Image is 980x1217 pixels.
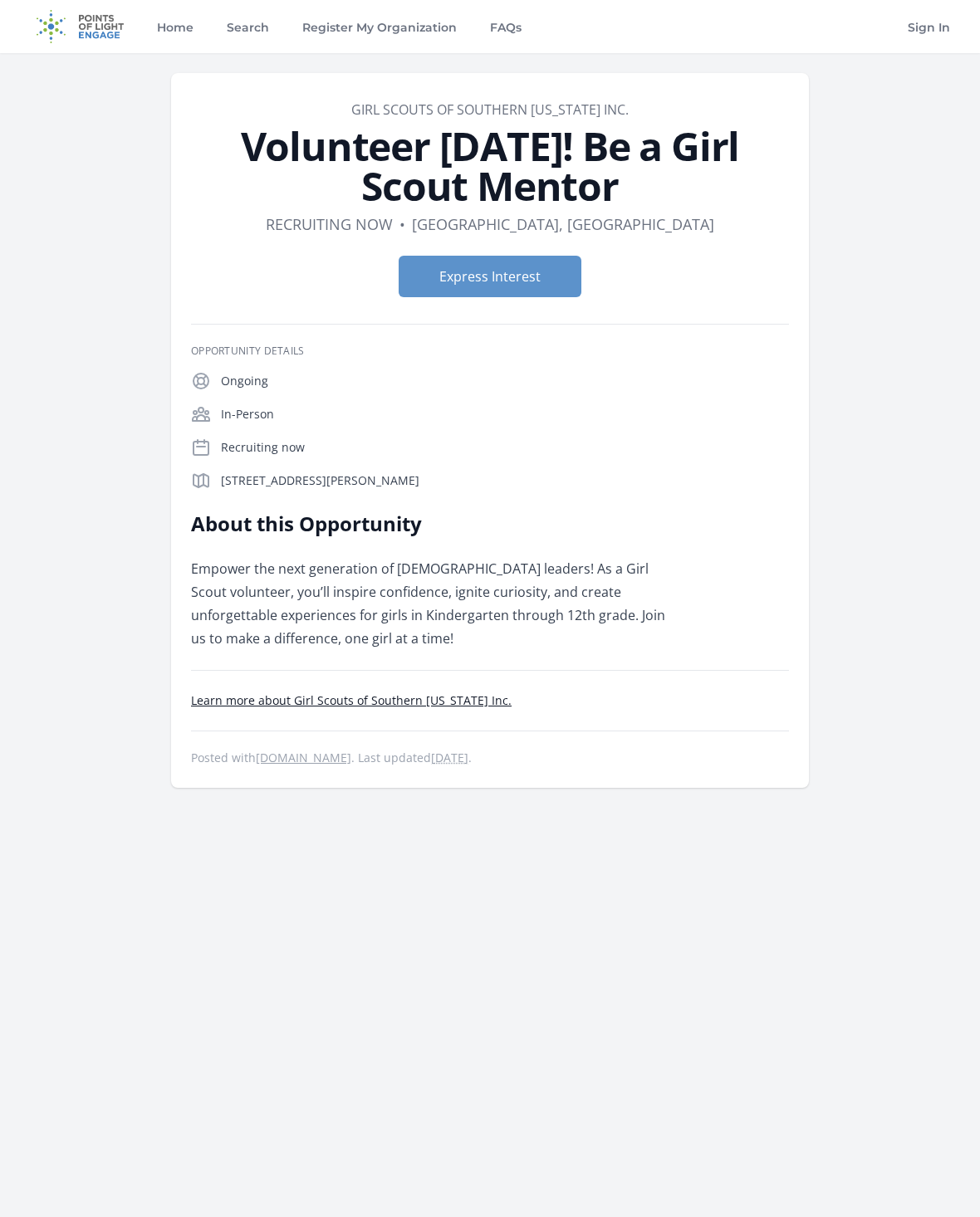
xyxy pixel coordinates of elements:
[221,472,789,489] p: [STREET_ADDRESS][PERSON_NAME]
[431,750,468,765] abbr: Fri, Jan 10, 2025 11:40 AM
[412,213,714,236] dd: [GEOGRAPHIC_DATA], [GEOGRAPHIC_DATA]
[191,511,677,537] h2: About this Opportunity
[191,692,512,708] a: Learn more about Girl Scouts of Southern [US_STATE] Inc.
[191,345,789,358] h3: Opportunity Details
[399,256,581,297] button: Express Interest
[191,751,789,765] p: Posted with . Last updated .
[221,439,789,456] p: Recruiting now
[399,213,405,236] div: •
[221,406,789,423] p: In-Person
[191,557,677,650] p: Empower the next generation of [DEMOGRAPHIC_DATA] leaders! As a Girl Scout volunteer, you’ll insp...
[256,750,351,765] a: [DOMAIN_NAME]
[266,213,393,236] dd: Recruiting now
[221,373,789,389] p: Ongoing
[191,126,789,206] h1: Volunteer [DATE]! Be a Girl Scout Mentor
[351,100,629,119] a: Girl Scouts of Southern [US_STATE] Inc.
